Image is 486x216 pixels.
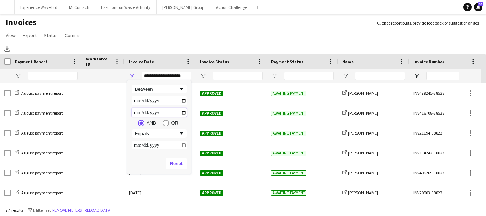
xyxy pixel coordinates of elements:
[21,170,63,175] span: August payment report
[348,170,378,175] span: [PERSON_NAME]
[125,103,196,123] div: [DATE]
[132,141,187,149] input: Filter Value
[409,163,480,183] div: INV496269-38823
[409,183,480,202] div: INV20803-38823
[413,73,420,79] button: Open Filter Menu
[63,0,95,14] button: McCurrach
[342,73,349,79] button: Open Filter Menu
[348,190,378,195] span: [PERSON_NAME]
[271,59,303,64] span: Payment Status
[125,83,196,103] div: [DATE]
[41,31,60,40] a: Status
[200,190,223,196] span: Approved
[200,131,223,136] span: Approved
[132,85,187,93] div: Filtering operator
[142,72,191,80] input: Date Filter Input
[426,72,476,80] input: Invoice Number Filter Input
[147,120,156,126] div: AND
[62,31,84,40] a: Comms
[21,150,63,156] span: August payment report
[44,32,58,38] span: Status
[409,83,480,103] div: INV479245-38538
[51,206,83,214] button: Remove filters
[15,190,63,195] a: August payment report
[15,90,63,96] a: August payment report
[20,31,39,40] a: Export
[200,91,223,96] span: Approved
[15,73,21,79] button: Open Filter Menu
[157,0,210,14] button: [PERSON_NAME] Group
[65,32,81,38] span: Comms
[200,151,223,156] span: Approved
[15,59,47,64] span: Payment Report
[348,110,378,116] span: [PERSON_NAME]
[15,0,63,14] button: Experience Wave Ltd
[474,3,482,11] a: 32
[271,170,306,176] span: Awaiting payment
[15,110,63,116] a: August payment report
[213,72,263,80] input: Invoice Status Filter Input
[200,170,223,176] span: Approved
[21,90,63,96] span: August payment report
[166,158,187,169] button: Reset
[32,207,51,213] span: 1 filter set
[271,151,306,156] span: Awaiting payment
[478,2,483,6] span: 32
[210,0,253,14] button: Action Challenge
[21,130,63,136] span: August payment report
[342,59,354,64] span: Name
[409,103,480,123] div: INV416708-38538
[15,130,63,136] a: August payment report
[377,20,479,26] a: Click to report bugs, provide feedback or suggest changes
[95,0,157,14] button: East London Waste Athority
[132,96,187,105] input: Filter Value
[132,108,187,117] input: Filter Value
[413,59,444,64] span: Invoice Number
[200,73,206,79] button: Open Filter Menu
[129,59,154,64] span: Invoice Date
[86,56,112,67] span: Workforce ID
[271,91,306,96] span: Awaiting payment
[125,143,196,163] div: [DATE]
[348,150,378,156] span: [PERSON_NAME]
[127,80,191,174] div: Column Filter
[3,44,11,53] app-action-btn: Download
[271,131,306,136] span: Awaiting payment
[348,90,378,96] span: [PERSON_NAME]
[6,32,16,38] span: View
[21,110,63,116] span: August payment report
[125,163,196,183] div: [DATE]
[171,120,178,126] div: OR
[125,183,196,202] div: [DATE]
[135,131,178,136] div: Equals
[28,72,78,80] input: Payment Report Filter Input
[271,73,278,79] button: Open Filter Menu
[200,111,223,116] span: Approved
[125,123,196,143] div: [DATE]
[348,130,378,136] span: [PERSON_NAME]
[21,190,63,195] span: August payment report
[23,32,37,38] span: Export
[200,59,229,64] span: Invoice Status
[15,150,63,156] a: August payment report
[83,206,112,214] button: Reload data
[355,72,405,80] input: Name Filter Input
[3,31,19,40] a: View
[15,170,63,175] a: August payment report
[271,190,306,196] span: Awaiting payment
[135,86,178,92] div: Between
[132,129,187,138] div: Filtering operator
[409,123,480,143] div: INV21194-38823
[409,143,480,163] div: INV134242-38823
[271,111,306,116] span: Awaiting payment
[129,73,135,79] button: Open Filter Menu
